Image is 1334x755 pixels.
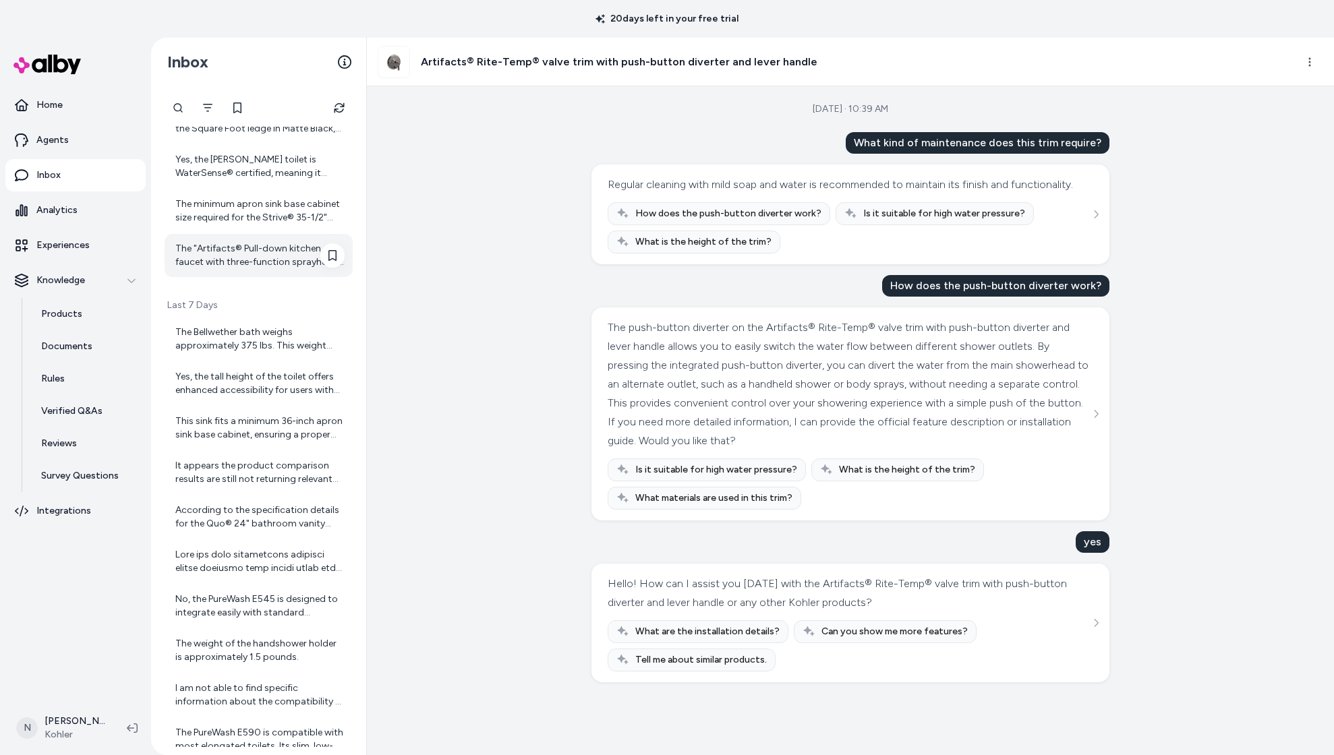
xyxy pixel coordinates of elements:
a: This sink fits a minimum 36-inch apron sink base cabinet, ensuring a proper installation. [165,406,353,450]
a: Inbox [5,159,146,191]
p: Survey Questions [41,469,119,483]
p: Agents [36,133,69,147]
p: Verified Q&As [41,404,103,418]
button: Filter [194,94,221,121]
p: Home [36,98,63,112]
a: The weight of the handshower holder is approximately 1.5 pounds. [165,629,353,672]
a: Documents [28,330,146,363]
span: What is the height of the trim? [635,235,772,249]
a: Products [28,298,146,330]
a: Reviews [28,427,146,460]
div: How does the push-button diverter work? [882,275,1109,297]
h3: Artifacts® Rite-Temp® valve trim with push-button diverter and lever handle [421,54,817,70]
a: Integrations [5,495,146,527]
span: Tell me about similar products. [635,653,767,667]
p: Analytics [36,204,78,217]
p: Experiences [36,239,90,252]
div: Lore ips dolo sitametcons adipisci elitse doeiusmo temp incidi utlab etd magnaa enim admi venia q... [175,548,345,575]
a: The Bellwether bath weighs approximately 375 lbs. This weight contributes to its stability and du... [165,318,353,361]
button: Refresh [326,94,353,121]
div: Regular cleaning with mild soap and water is recommended to maintain its finish and functionality. [608,175,1073,194]
a: It appears the product comparison results are still not returning relevant toilet models for your... [165,451,353,494]
div: The "Artifacts® Pull-down kitchen sink faucet with three-function sprayhead" comes with the KOHLE... [175,242,345,269]
p: Documents [41,340,92,353]
button: See more [1088,406,1104,422]
div: According to the specification details for the Quo® 24" bathroom vanity cabinet with sink and qua... [175,504,345,531]
div: The PureWash E590 is compatible with most elongated toilets. Its slim, low-profile design ensures... [175,726,345,753]
button: N[PERSON_NAME]Kohler [8,706,116,750]
div: This sink fits a minimum 36-inch apron sink base cabinet, ensuring a proper installation. [175,415,345,442]
a: Lore ips dolo sitametcons adipisci elitse doeiusmo temp incidi utlab etd magnaa enim admi venia q... [165,540,353,583]
p: Inbox [36,169,61,182]
div: I am not able to find specific information about the compatibility of the 4" x 21-11/16" quartz s... [175,682,345,708]
button: See more [1088,615,1104,631]
div: yes [1076,531,1109,553]
p: Rules [41,372,65,386]
div: The Bellwether bath weighs approximately 375 lbs. This weight contributes to its stability and du... [175,326,345,353]
div: Yes, the tall height of the toilet offers enhanced accessibility for users with mobility challenges. [175,370,345,397]
div: The minimum apron sink base cabinet size required for the Strive® 35-1/2" undermount single-bowl ... [175,198,345,224]
a: Yes, the tall height of the toilet offers enhanced accessibility for users with mobility challenges. [165,362,353,405]
div: Hello! How can I assist you [DATE] with the Artifacts® Rite-Temp® valve trim with push-button div... [608,574,1090,612]
span: Kohler [45,728,105,742]
div: It appears the product comparison results are still not returning relevant toilet models for your... [175,459,345,486]
span: What are the installation details? [635,625,780,638]
a: Survey Questions [28,460,146,492]
img: alby Logo [13,55,81,74]
div: No, the PureWash E545 is designed to integrate easily with standard plumbing, making installation... [175,593,345,620]
p: Last 7 Days [165,299,353,312]
p: [PERSON_NAME] [45,715,105,728]
div: The push-button diverter on the Artifacts® Rite-Temp® valve trim with push-button diverter and le... [608,318,1090,450]
span: Is it suitable for high water pressure? [635,463,797,477]
span: Is it suitable for high water pressure? [863,207,1025,220]
div: The weight of the handshower holder is approximately 1.5 pounds. [175,637,345,664]
a: Experiences [5,229,146,262]
span: N [16,717,38,739]
div: [DATE] · 10:39 AM [813,102,888,116]
a: According to the specification details for the Quo® 24" bathroom vanity cabinet with sink and qua... [165,495,353,539]
img: zac37803_rgb [378,47,409,78]
span: Can you show me more features? [821,625,968,638]
a: Agents [5,124,146,156]
div: Yes, the [PERSON_NAME] toilet is WaterSense® certified, meaning it meets EPA criteria for water e... [175,153,345,180]
p: Integrations [36,504,91,518]
p: 20 days left in your free trial [587,12,747,26]
a: Home [5,89,146,121]
a: Verified Q&As [28,395,146,427]
a: No, the PureWash E545 is designed to integrate easily with standard plumbing, making installation... [165,584,353,628]
button: Knowledge [5,264,146,297]
a: I am not able to find specific information about the compatibility of the 4" x 21-11/16" quartz s... [165,673,353,717]
a: Yes, the [PERSON_NAME] toilet is WaterSense® certified, meaning it meets EPA criteria for water e... [165,145,353,188]
p: Products [41,307,82,321]
p: Reviews [41,437,77,450]
div: What kind of maintenance does this trim require? [846,132,1109,154]
button: See more [1088,206,1104,222]
h2: Inbox [167,52,208,72]
a: The "Artifacts® Pull-down kitchen sink faucet with three-function sprayhead" comes with the KOHLE... [165,234,353,277]
span: What is the height of the trim? [839,463,975,477]
a: Analytics [5,194,146,227]
a: The minimum apron sink base cabinet size required for the Strive® 35-1/2" undermount single-bowl ... [165,189,353,233]
span: How does the push-button diverter work? [635,207,821,220]
a: Rules [28,363,146,395]
span: What materials are used in this trim? [635,491,792,505]
p: Knowledge [36,274,85,287]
